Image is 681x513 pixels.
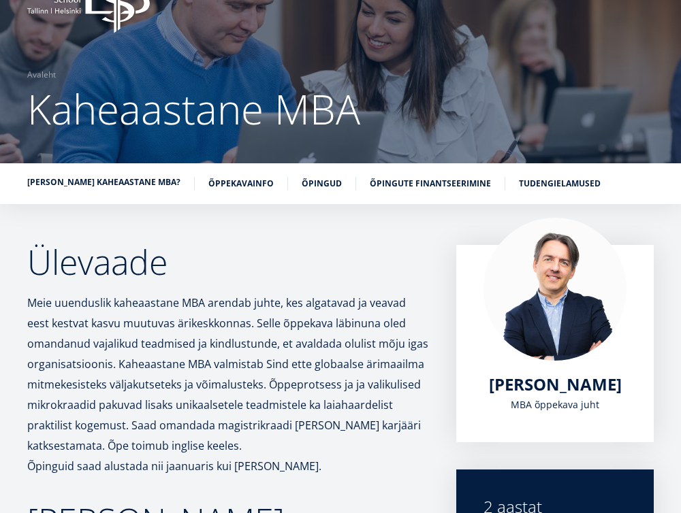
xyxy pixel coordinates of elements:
[3,134,12,143] input: Üheaastane eestikeelne MBA
[313,1,375,13] span: Perekonnanimi
[3,152,12,161] input: Kaheaastane MBA
[16,169,200,181] span: Tehnoloogia ja innovatsiooni juhtimine (MBA)
[16,133,133,146] span: Üheaastane eestikeelne MBA
[27,293,429,456] p: Meie uuenduslik kaheaastane MBA arendab juhte, kes algatavad ja veavad eest kestvat kasvu muutuva...
[302,177,342,191] a: Õpingud
[370,177,491,191] a: Õpingute finantseerimine
[519,177,601,191] a: Tudengielamused
[484,218,627,361] img: Marko Rillo
[489,373,622,395] span: [PERSON_NAME]
[27,245,429,279] h2: Ülevaade
[27,456,429,476] p: Õpinguid saad alustada nii jaanuaris kui [PERSON_NAME].
[208,177,274,191] a: Õppekavainfo
[16,151,89,163] span: Kaheaastane MBA
[484,395,627,415] div: MBA õppekava juht
[27,68,56,82] a: Avaleht
[27,81,360,137] span: Kaheaastane MBA
[27,176,180,189] a: [PERSON_NAME] kaheaastane MBA?
[3,169,12,178] input: Tehnoloogia ja innovatsiooni juhtimine (MBA)
[489,374,622,395] a: [PERSON_NAME]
